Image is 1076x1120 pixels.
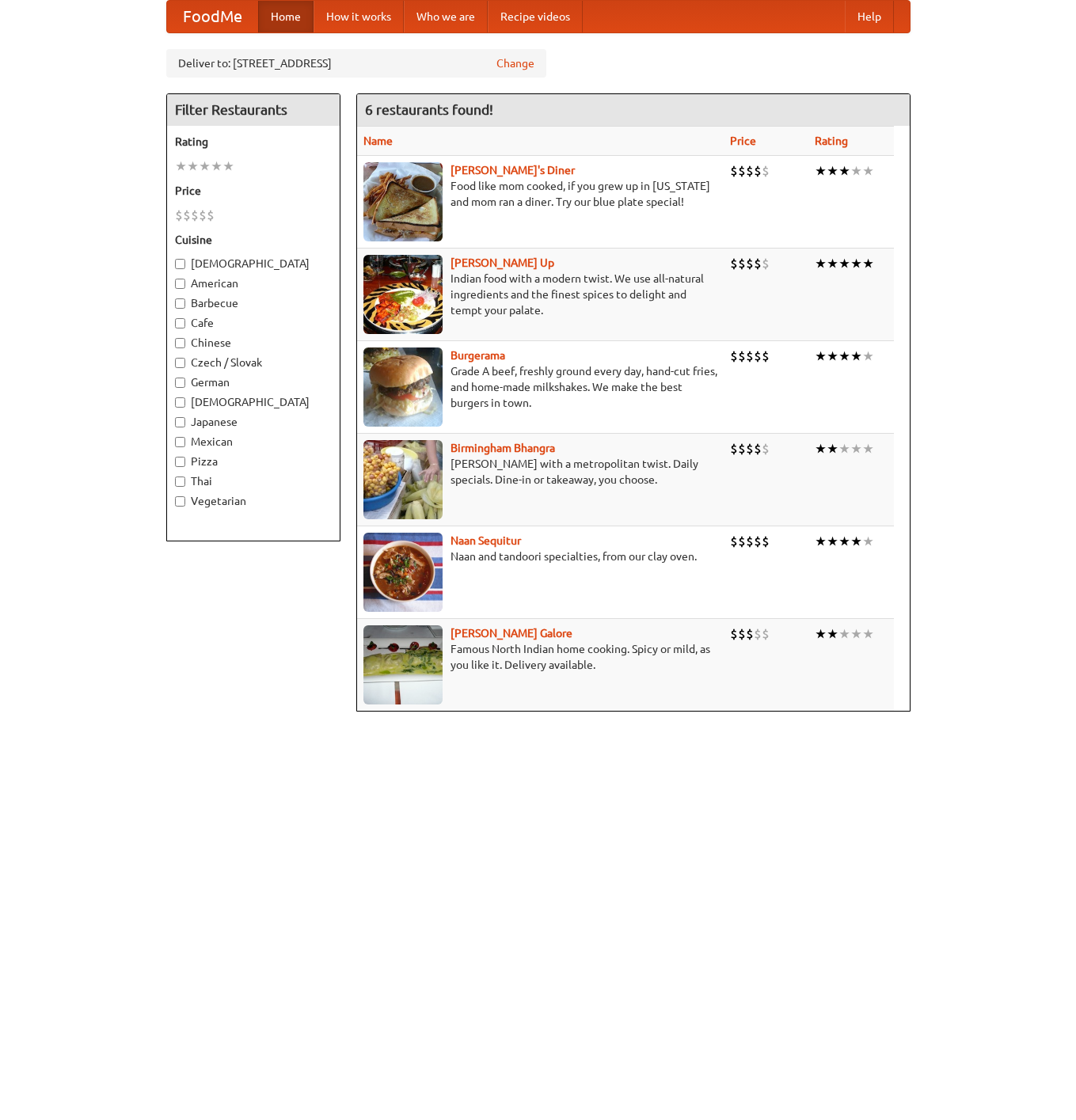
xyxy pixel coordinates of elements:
[754,533,762,550] li: $
[222,158,234,175] li: ★
[862,625,874,643] li: ★
[451,442,555,454] b: Birmingham Bhangra
[175,295,332,311] label: Barbecue
[738,255,746,272] li: $
[850,533,862,550] li: ★
[815,440,827,457] li: ★
[175,394,332,410] label: [DEMOGRAPHIC_DATA]
[363,363,717,411] p: Grade A beef, freshly ground every day, hand-cut fries, and home-made milkshakes. We make the bes...
[166,49,546,78] div: Deliver to: [STREET_ADDRESS]
[175,134,332,150] h5: Rating
[754,625,762,643] li: $
[827,162,838,180] li: ★
[838,162,850,180] li: ★
[175,437,185,447] input: Mexican
[730,440,738,457] li: $
[827,440,838,457] li: ★
[175,493,332,509] label: Vegetarian
[175,454,332,469] label: Pizza
[827,625,838,643] li: ★
[762,162,770,180] li: $
[175,232,332,248] h5: Cuisine
[175,338,185,348] input: Chinese
[187,158,199,175] li: ★
[827,347,838,365] li: ★
[762,347,770,365] li: $
[175,358,185,368] input: Czech / Slovak
[488,1,583,32] a: Recipe videos
[175,183,332,199] h5: Price
[314,1,404,32] a: How it works
[175,259,185,269] input: [DEMOGRAPHIC_DATA]
[838,347,850,365] li: ★
[746,255,754,272] li: $
[363,549,717,564] p: Naan and tandoori specialties, from our clay oven.
[363,135,393,147] a: Name
[754,162,762,180] li: $
[730,533,738,550] li: $
[827,255,838,272] li: ★
[175,315,332,331] label: Cafe
[754,440,762,457] li: $
[730,162,738,180] li: $
[862,162,874,180] li: ★
[746,347,754,365] li: $
[175,298,185,309] input: Barbecue
[175,374,332,390] label: German
[762,625,770,643] li: $
[850,347,862,365] li: ★
[815,162,827,180] li: ★
[838,533,850,550] li: ★
[815,347,827,365] li: ★
[815,135,848,147] a: Rating
[175,318,185,328] input: Cafe
[183,207,191,224] li: $
[211,158,222,175] li: ★
[363,178,717,210] p: Food like mom cooked, if you grew up in [US_STATE] and mom ran a diner. Try our blue plate special!
[838,440,850,457] li: ★
[207,207,215,224] li: $
[451,256,554,269] a: [PERSON_NAME] Up
[738,440,746,457] li: $
[199,207,207,224] li: $
[175,473,332,489] label: Thai
[175,434,332,450] label: Mexican
[363,440,443,519] img: bhangra.jpg
[175,335,332,351] label: Chinese
[730,135,756,147] a: Price
[451,164,575,177] a: [PERSON_NAME]'s Diner
[404,1,488,32] a: Who we are
[365,102,493,117] ng-pluralize: 6 restaurants found!
[738,162,746,180] li: $
[815,255,827,272] li: ★
[363,271,717,318] p: Indian food with a modern twist. We use all-natural ingredients and the finest spices to delight ...
[363,456,717,488] p: [PERSON_NAME] with a metropolitan twist. Daily specials. Dine-in or takeaway, you choose.
[175,476,185,487] input: Thai
[191,207,199,224] li: $
[838,255,850,272] li: ★
[850,625,862,643] li: ★
[838,625,850,643] li: ★
[175,378,185,388] input: German
[862,255,874,272] li: ★
[862,440,874,457] li: ★
[175,417,185,427] input: Japanese
[862,347,874,365] li: ★
[175,207,183,224] li: $
[175,279,185,289] input: American
[451,534,521,547] b: Naan Sequitur
[762,533,770,550] li: $
[850,255,862,272] li: ★
[175,355,332,370] label: Czech / Slovak
[167,1,258,32] a: FoodMe
[451,349,505,362] a: Burgerama
[363,533,443,612] img: naansequitur.jpg
[730,255,738,272] li: $
[451,627,572,640] b: [PERSON_NAME] Galore
[258,1,314,32] a: Home
[738,347,746,365] li: $
[850,440,862,457] li: ★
